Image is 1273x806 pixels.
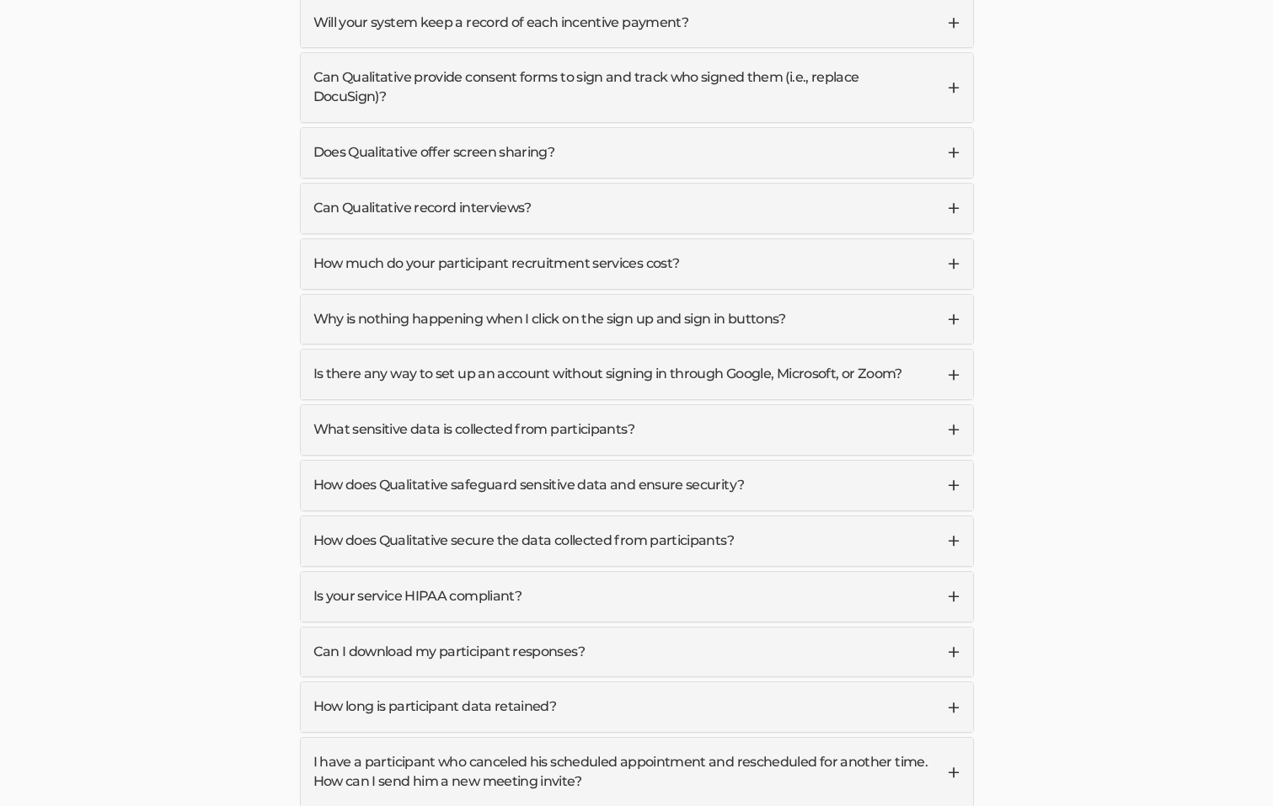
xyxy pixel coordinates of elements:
a: Can I download my participant responses? [301,627,973,677]
a: How long is participant data retained? [301,682,973,732]
a: Is there any way to set up an account without signing in through Google, Microsoft, or Zoom? [301,350,973,399]
a: Can Qualitative record interviews? [301,184,973,233]
a: How much do your participant recruitment services cost? [301,239,973,289]
a: How does Qualitative safeguard sensitive data and ensure security? [301,461,973,510]
a: Why is nothing happening when I click on the sign up and sign in buttons? [301,295,973,344]
a: Is your service HIPAA compliant? [301,572,973,622]
a: Can Qualitative provide consent forms to sign and track who signed them (i.e., replace DocuSign)? [301,53,973,122]
a: How does Qualitative secure the data collected from participants? [301,516,973,566]
a: What sensitive data is collected from participants? [301,405,973,455]
a: Does Qualitative offer screen sharing? [301,128,973,178]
